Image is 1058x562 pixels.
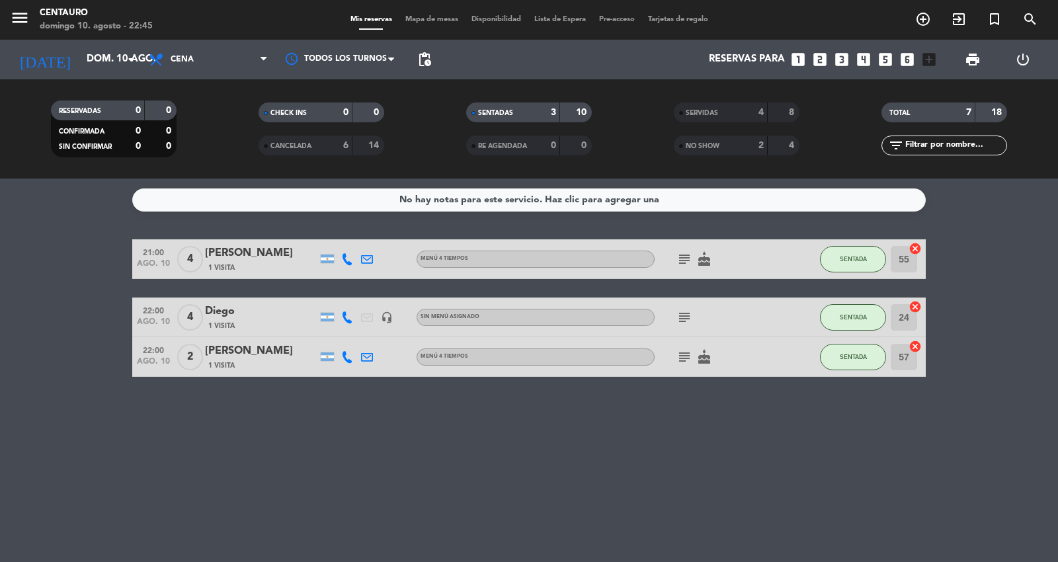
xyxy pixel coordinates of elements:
[421,354,468,359] span: MENÚ 4 TIEMPOS
[270,110,307,116] span: CHECK INS
[641,16,715,23] span: Tarjetas de regalo
[686,143,719,149] span: NO SHOW
[909,300,922,313] i: cancel
[789,108,797,117] strong: 8
[581,141,589,150] strong: 0
[709,54,785,65] span: Reservas para
[592,16,641,23] span: Pre-acceso
[696,251,712,267] i: cake
[205,342,317,360] div: [PERSON_NAME]
[855,51,872,68] i: looks_4
[137,317,170,333] span: ago. 10
[987,11,1002,27] i: turned_in_not
[137,244,170,259] span: 21:00
[889,110,910,116] span: TOTAL
[399,192,659,208] div: No hay notas para este servicio. Haz clic para agregar una
[208,360,235,371] span: 1 Visita
[465,16,528,23] span: Disponibilidad
[811,51,829,68] i: looks_two
[421,314,479,319] span: Sin menú asignado
[136,106,141,115] strong: 0
[137,259,170,274] span: ago. 10
[208,262,235,273] span: 1 Visita
[833,51,850,68] i: looks_3
[270,143,311,149] span: CANCELADA
[417,52,432,67] span: pending_actions
[551,141,556,150] strong: 0
[421,256,468,261] span: MENÚ 4 TIEMPOS
[998,40,1048,79] div: LOG OUT
[136,126,141,136] strong: 0
[676,251,692,267] i: subject
[676,309,692,325] i: subject
[40,20,153,33] div: domingo 10. agosto - 22:45
[840,255,867,262] span: SENTADA
[820,304,886,331] button: SENTADA
[166,141,174,151] strong: 0
[137,302,170,317] span: 22:00
[676,349,692,365] i: subject
[399,16,465,23] span: Mapa de mesas
[966,108,971,117] strong: 7
[368,141,382,150] strong: 14
[59,128,104,135] span: CONFIRMADA
[920,51,938,68] i: add_box
[528,16,592,23] span: Lista de Espera
[208,321,235,331] span: 1 Visita
[478,110,513,116] span: SENTADAS
[137,342,170,357] span: 22:00
[344,16,399,23] span: Mis reservas
[10,8,30,32] button: menu
[123,52,139,67] i: arrow_drop_down
[166,126,174,136] strong: 0
[343,141,348,150] strong: 6
[177,246,203,272] span: 4
[10,8,30,28] i: menu
[820,246,886,272] button: SENTADA
[790,51,807,68] i: looks_one
[686,110,718,116] span: SERVIDAS
[820,344,886,370] button: SENTADA
[909,242,922,255] i: cancel
[965,52,981,67] span: print
[478,143,527,149] span: RE AGENDADA
[10,45,80,74] i: [DATE]
[576,108,589,117] strong: 10
[171,55,194,64] span: Cena
[177,344,203,370] span: 2
[205,303,317,320] div: Diego
[551,108,556,117] strong: 3
[991,108,1004,117] strong: 18
[137,357,170,372] span: ago. 10
[909,340,922,353] i: cancel
[343,108,348,117] strong: 0
[59,108,101,114] span: RESERVADAS
[59,143,112,150] span: SIN CONFIRMAR
[374,108,382,117] strong: 0
[696,349,712,365] i: cake
[40,7,153,20] div: Centauro
[899,51,916,68] i: looks_6
[904,138,1006,153] input: Filtrar por nombre...
[205,245,317,262] div: [PERSON_NAME]
[915,11,931,27] i: add_circle_outline
[789,141,797,150] strong: 4
[1022,11,1038,27] i: search
[1015,52,1031,67] i: power_settings_new
[136,141,141,151] strong: 0
[177,304,203,331] span: 4
[166,106,174,115] strong: 0
[951,11,967,27] i: exit_to_app
[877,51,894,68] i: looks_5
[840,313,867,321] span: SENTADA
[888,138,904,153] i: filter_list
[758,141,764,150] strong: 2
[840,353,867,360] span: SENTADA
[381,311,393,323] i: headset_mic
[758,108,764,117] strong: 4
